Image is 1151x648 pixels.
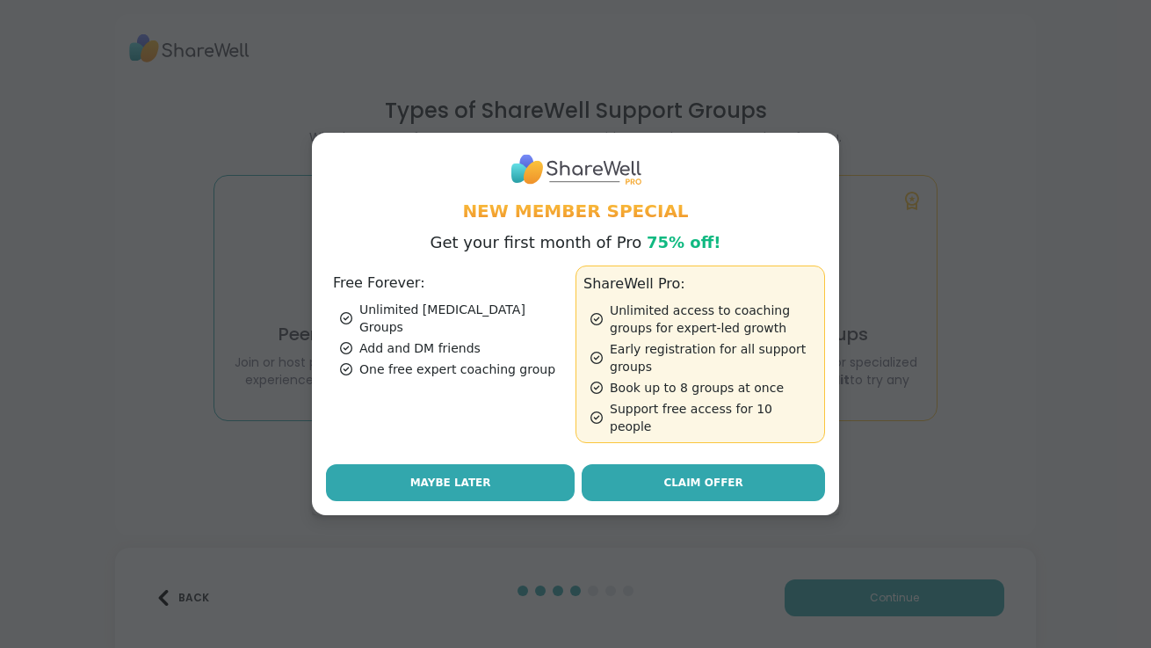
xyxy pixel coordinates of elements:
div: Book up to 8 groups at once [590,379,817,397]
div: Unlimited access to coaching groups for expert-led growth [590,302,817,337]
span: Claim Offer [663,475,742,491]
div: Support free access for 10 people [590,400,817,435]
div: Unlimited [MEDICAL_DATA] Groups [340,301,568,336]
a: Claim Offer [582,464,825,501]
img: ShareWell Logo [510,147,641,192]
span: 75% off! [647,233,721,251]
div: One free expert coaching group [340,360,568,378]
div: Add and DM friends [340,339,568,357]
h3: ShareWell Pro: [583,273,817,295]
p: Get your first month of Pro [431,230,721,255]
h3: Free Forever: [333,273,568,294]
div: Early registration for all support groups [590,340,817,375]
h1: New Member Special [326,199,825,223]
span: Maybe Later [410,475,491,491]
button: Maybe Later [326,464,575,501]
